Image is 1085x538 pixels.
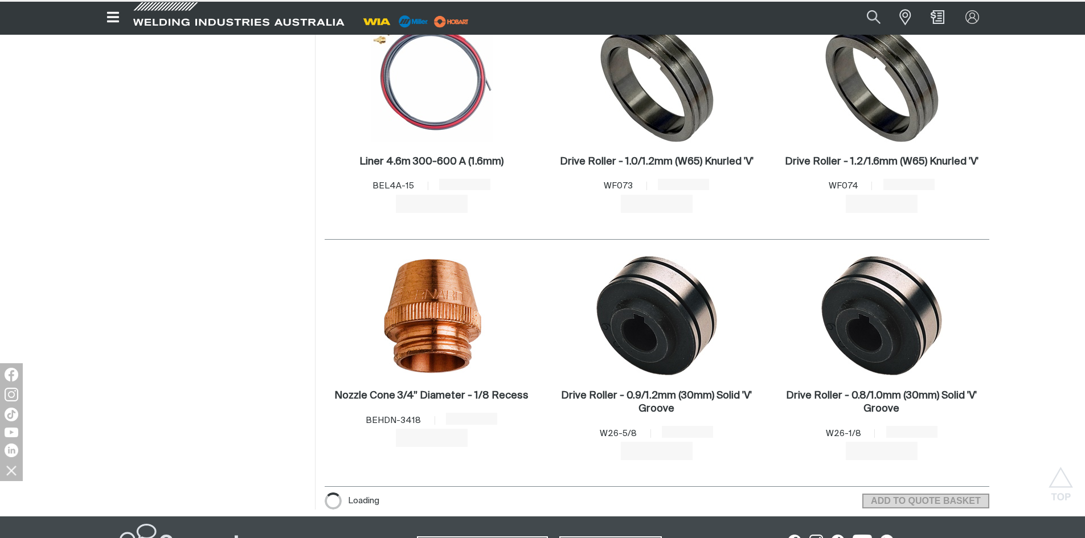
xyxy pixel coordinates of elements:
[2,461,21,480] img: hide socials
[604,182,633,190] span: WF073
[1048,467,1074,492] button: Scroll to top
[840,5,893,30] input: Product name or item number...
[863,494,988,508] span: ADD TO QUOTE BASKET
[600,429,637,438] span: W26-5/8
[555,389,759,416] a: Drive Roller - 0.9/1.2mm (30mm) Solid 'V' Groove
[359,155,503,169] a: Liner 4.6m 300-600 A (1.6mm)
[5,428,18,437] img: YouTube
[5,443,18,457] img: LinkedIn
[560,157,754,167] h2: Drive Roller - 1.0/1.2mm (W65) Knurled 'V'
[5,368,18,381] img: Facebook
[5,408,18,421] img: TikTok
[862,494,989,508] button: Add selected products to the shopping cart
[785,157,978,167] h2: Drive Roller - 1.2/1.6mm (W65) Knurled 'V'
[780,389,984,416] a: Drive Roller - 0.8/1.0mm (30mm) Solid 'V' Groove
[826,429,861,438] span: W26-1/8
[371,20,493,142] img: Liner 4.6m 300-600 A (1.6mm)
[821,254,943,376] img: Drive Roller - 0.8/1.0mm (30mm) Solid 'V' Groove
[372,182,414,190] span: BEL4A-15
[561,391,752,414] h2: Drive Roller - 0.9/1.2mm (30mm) Solid 'V' Groove
[366,416,421,425] span: BEHDN-3418
[334,391,529,401] h2: Nozzle Cone 3/4” Diameter - 1/8 Recess
[786,391,977,414] h2: Drive Roller - 0.8/1.0mm (30mm) Solid 'V' Groove
[928,10,947,24] a: Shopping cart (0 product(s))
[862,490,989,508] section: Add to cart control
[359,157,503,167] h2: Liner 4.6m 300-600 A (1.6mm)
[431,17,472,26] a: miller
[854,5,893,30] button: Search products
[334,389,529,403] a: Nozzle Cone 3/4” Diameter - 1/8 Recess
[371,254,493,376] img: Nozzle Cone 3/4” Diameter - 1/8 Recess
[560,155,754,169] a: Drive Roller - 1.0/1.2mm (W65) Knurled 'V'
[829,182,858,190] span: WF074
[431,13,472,30] img: miller
[785,155,978,169] a: Drive Roller - 1.2/1.6mm (W65) Knurled 'V'
[348,492,379,510] span: Loading
[596,254,718,376] img: Drive Roller - 0.9/1.2mm (30mm) Solid 'V' Groove
[5,388,18,401] img: Instagram
[821,20,943,142] img: Drive Roller - 1.2/1.6mm (W65) Knurled 'V'
[596,20,718,142] img: Drive Roller - 1.0/1.2mm (W65) Knurled 'V'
